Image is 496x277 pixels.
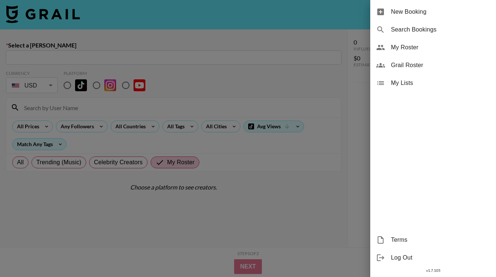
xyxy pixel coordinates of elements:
div: Search Bookings [370,21,496,39]
div: v 1.7.105 [370,267,496,274]
span: Log Out [391,253,490,262]
span: New Booking [391,7,490,16]
span: Terms [391,235,490,244]
div: Grail Roster [370,56,496,74]
div: Terms [370,231,496,249]
span: My Lists [391,79,490,88]
div: New Booking [370,3,496,21]
div: Log Out [370,249,496,267]
span: My Roster [391,43,490,52]
span: Search Bookings [391,25,490,34]
div: My Lists [370,74,496,92]
div: My Roster [370,39,496,56]
span: Grail Roster [391,61,490,70]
